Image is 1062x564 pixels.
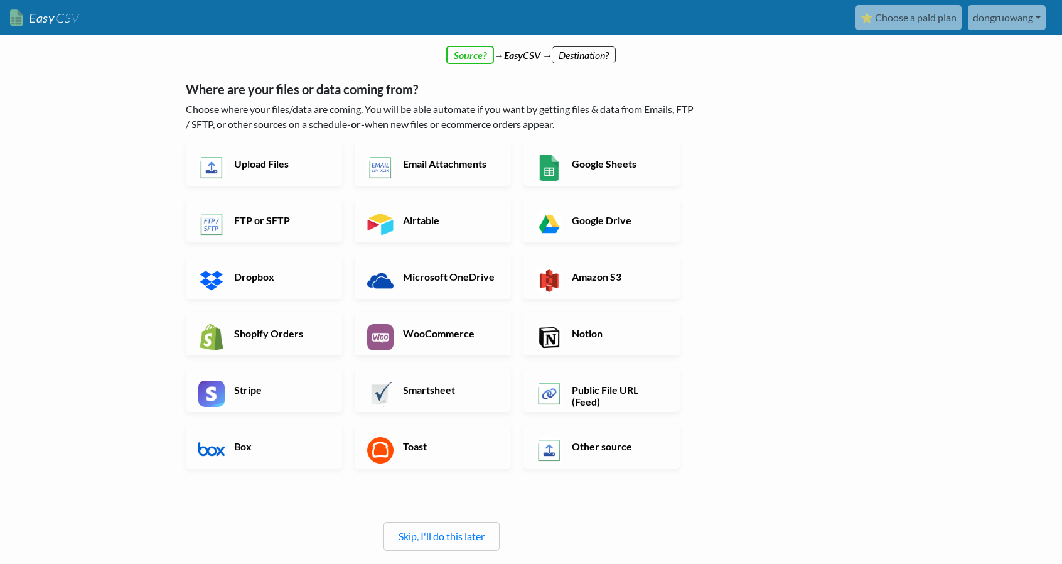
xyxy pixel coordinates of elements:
[355,255,511,299] a: Microsoft OneDrive
[536,437,562,464] img: Other Source App & API
[231,440,330,452] h6: Box
[400,158,498,170] h6: Email Attachments
[367,155,394,181] img: Email New CSV or XLSX File App & API
[523,425,680,469] a: Other source
[173,35,889,63] div: → CSV →
[523,255,680,299] a: Amazon S3
[186,312,342,355] a: Shopify Orders
[536,324,562,350] img: Notion App & API
[400,440,498,452] h6: Toast
[536,211,562,237] img: Google Drive App & API
[569,440,667,452] h6: Other source
[536,381,562,407] img: Public File URL App & API
[186,368,342,412] a: Stripe
[569,271,667,283] h6: Amazon S3
[355,368,511,412] a: Smartsheet
[231,214,330,226] h6: FTP or SFTP
[198,437,225,464] img: Box App & API
[198,211,225,237] img: FTP or SFTP App & API
[399,530,485,542] a: Skip, I'll do this later
[231,327,330,339] h6: Shopify Orders
[198,324,225,350] img: Shopify App & API
[367,211,394,237] img: Airtable App & API
[523,312,680,355] a: Notion
[231,158,330,170] h6: Upload Files
[367,381,394,407] img: Smartsheet App & API
[186,142,342,186] a: Upload Files
[198,381,225,407] img: Stripe App & API
[536,268,562,294] img: Amazon S3 App & API
[367,437,394,464] img: Toast App & API
[355,425,511,469] a: Toast
[855,5,962,30] a: ⭐ Choose a paid plan
[186,255,342,299] a: Dropbox
[198,268,225,294] img: Dropbox App & API
[55,10,79,26] span: CSV
[355,198,511,242] a: Airtable
[400,384,498,396] h6: Smartsheet
[186,102,697,132] p: Choose where your files/data are coming. You will be able automate if you want by getting files &...
[355,142,511,186] a: Email Attachments
[186,425,342,469] a: Box
[569,327,667,339] h6: Notion
[231,384,330,396] h6: Stripe
[198,155,225,181] img: Upload Files App & API
[523,198,680,242] a: Google Drive
[355,312,511,355] a: WooCommerce
[186,198,342,242] a: FTP or SFTP
[400,327,498,339] h6: WooCommerce
[569,384,667,408] h6: Public File URL (Feed)
[367,324,394,350] img: WooCommerce App & API
[186,82,697,97] h5: Where are your files or data coming from?
[523,142,680,186] a: Google Sheets
[347,118,365,130] b: -or-
[400,214,498,226] h6: Airtable
[523,368,680,412] a: Public File URL (Feed)
[400,271,498,283] h6: Microsoft OneDrive
[231,271,330,283] h6: Dropbox
[536,155,562,181] img: Google Sheets App & API
[968,5,1046,30] a: dongruowang
[367,268,394,294] img: Microsoft OneDrive App & API
[10,5,79,31] a: EasyCSV
[569,158,667,170] h6: Google Sheets
[569,214,667,226] h6: Google Drive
